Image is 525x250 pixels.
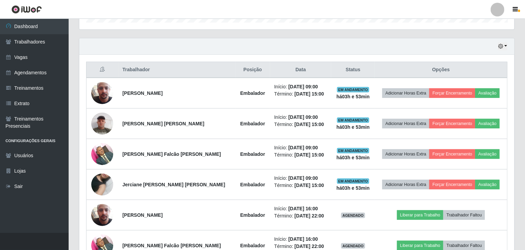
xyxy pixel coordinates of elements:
button: Forçar Encerramento [429,149,475,159]
li: Término: [274,90,327,98]
button: Adicionar Horas Extra [382,88,429,98]
span: AGENDADO [341,243,365,249]
span: EM ANDAMENTO [337,87,370,92]
img: 1709375112510.jpeg [91,109,113,138]
button: Avaliação [475,180,500,189]
img: 1745843945427.jpeg [91,196,113,235]
time: [DATE] 09:00 [288,175,318,181]
time: [DATE] 22:00 [294,243,324,249]
button: Adicionar Horas Extra [382,149,429,159]
button: Avaliação [475,149,500,159]
button: Avaliação [475,88,500,98]
strong: [PERSON_NAME] [122,212,163,218]
button: Avaliação [475,119,500,128]
span: EM ANDAMENTO [337,178,370,184]
li: Início: [274,236,327,243]
th: Status [331,62,375,78]
button: Forçar Encerramento [429,119,475,128]
strong: Embalador [240,90,265,96]
time: [DATE] 09:00 [288,84,318,89]
button: Forçar Encerramento [429,88,475,98]
time: [DATE] 16:00 [288,206,318,211]
th: Trabalhador [118,62,235,78]
time: [DATE] 22:00 [294,213,324,218]
li: Término: [274,121,327,128]
li: Início: [274,144,327,151]
strong: há 03 h e 53 min [337,94,370,99]
time: [DATE] 15:00 [294,91,324,97]
strong: [PERSON_NAME] Falcão [PERSON_NAME] [122,243,221,248]
strong: Embalador [240,151,265,157]
strong: Embalador [240,212,265,218]
strong: Embalador [240,243,265,248]
span: EM ANDAMENTO [337,148,370,153]
strong: [PERSON_NAME] [PERSON_NAME] [122,121,205,126]
button: Trabalhador Faltou [443,210,485,220]
img: 1697117733428.jpeg [91,139,113,168]
img: CoreUI Logo [11,5,42,14]
li: Início: [274,114,327,121]
img: 1700235311626.jpeg [91,165,113,204]
li: Início: [274,83,327,90]
strong: [PERSON_NAME] Falcão [PERSON_NAME] [122,151,221,157]
img: 1745843945427.jpeg [91,74,113,113]
li: Início: [274,205,327,212]
span: AGENDADO [341,213,365,218]
span: EM ANDAMENTO [337,117,370,123]
strong: Jerciane [PERSON_NAME] [PERSON_NAME] [122,182,225,187]
strong: Embalador [240,121,265,126]
strong: há 03 h e 53 min [337,185,370,191]
li: Término: [274,243,327,250]
li: Início: [274,175,327,182]
li: Término: [274,182,327,189]
button: Adicionar Horas Extra [382,119,429,128]
li: Término: [274,212,327,220]
li: Término: [274,151,327,159]
time: [DATE] 09:00 [288,114,318,120]
time: [DATE] 15:00 [294,152,324,158]
button: Liberar para Trabalho [397,210,443,220]
button: Forçar Encerramento [429,180,475,189]
th: Opções [375,62,507,78]
strong: Embalador [240,182,265,187]
time: [DATE] 15:00 [294,122,324,127]
strong: [PERSON_NAME] [122,90,163,96]
th: Posição [235,62,270,78]
strong: há 03 h e 53 min [337,124,370,130]
time: [DATE] 15:00 [294,183,324,188]
time: [DATE] 16:00 [288,236,318,242]
time: [DATE] 09:00 [288,145,318,150]
strong: há 03 h e 53 min [337,155,370,160]
button: Adicionar Horas Extra [382,180,429,189]
th: Data [270,62,331,78]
